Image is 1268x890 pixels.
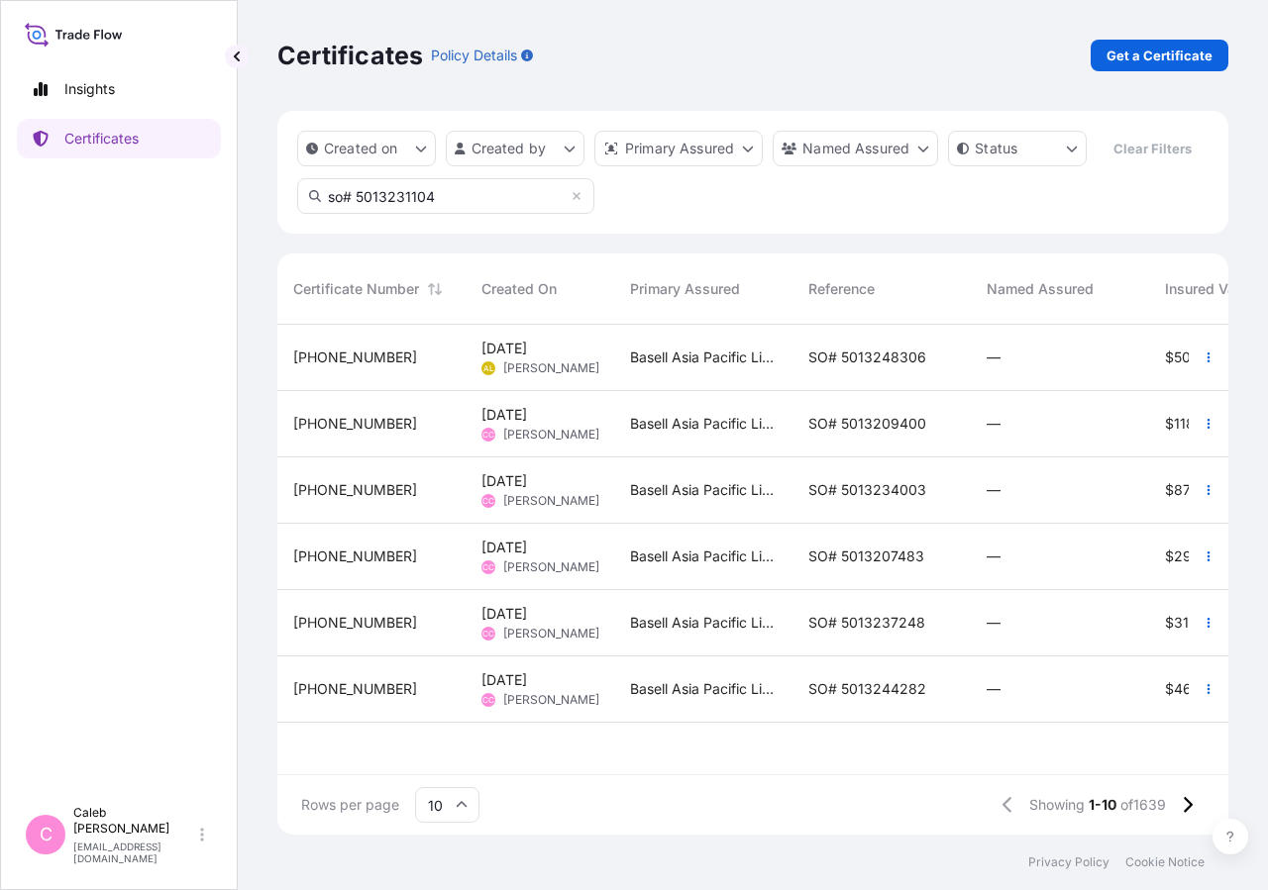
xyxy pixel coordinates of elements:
[1165,483,1174,497] span: $
[293,546,417,566] span: [PHONE_NUMBER]
[1165,350,1174,364] span: $
[1097,133,1208,164] button: Clear Filters
[472,139,547,158] p: Created by
[297,178,594,214] input: Search Certificate or Reference...
[808,546,924,566] span: SO# 5013207483
[277,40,423,71] p: Certificates
[1028,854,1109,870] a: Privacy Policy
[773,131,938,166] button: cargoOwner Filter options
[293,679,417,699] span: [PHONE_NUMBER]
[1174,483,1191,497] span: 87
[446,131,584,166] button: createdBy Filter options
[630,347,777,367] span: Basell Asia Pacific Limited
[64,79,115,99] p: Insights
[808,613,925,633] span: SO# 5013237248
[987,414,1001,434] span: —
[987,613,1001,633] span: —
[630,546,777,566] span: Basell Asia Pacific Limited
[987,546,1001,566] span: —
[17,69,221,109] a: Insights
[423,277,447,301] button: Sort
[503,692,599,708] span: [PERSON_NAME]
[64,129,139,148] p: Certificates
[483,358,494,378] span: AL
[293,347,417,367] span: [PHONE_NUMBER]
[293,279,419,299] span: Certificate Number
[1174,616,1198,630] span: 313
[630,480,777,500] span: Basell Asia Pacific Limited
[431,46,517,65] p: Policy Details
[1120,795,1166,815] span: of 1639
[808,414,926,434] span: SO# 5013209400
[808,679,926,699] span: SO# 5013244282
[1165,417,1174,431] span: $
[1029,795,1085,815] span: Showing
[594,131,763,166] button: distributor Filter options
[482,557,494,577] span: CC
[503,360,599,376] span: [PERSON_NAME]
[975,139,1017,158] p: Status
[481,339,527,358] span: [DATE]
[630,279,740,299] span: Primary Assured
[1165,549,1174,563] span: $
[293,414,417,434] span: [PHONE_NUMBER]
[1174,549,1192,563] span: 29
[1165,682,1174,696] span: $
[40,825,53,844] span: C
[481,279,557,299] span: Created On
[503,559,599,575] span: [PERSON_NAME]
[482,690,494,710] span: CC
[73,805,196,837] p: Caleb [PERSON_NAME]
[1165,616,1174,630] span: $
[1165,279,1255,299] span: Insured Value
[1174,350,1191,364] span: 50
[482,624,494,643] span: CC
[293,480,417,500] span: [PHONE_NUMBER]
[948,131,1087,166] button: certificateStatus Filter options
[482,425,494,445] span: CC
[987,279,1094,299] span: Named Assured
[503,493,599,509] span: [PERSON_NAME]
[1113,139,1192,158] p: Clear Filters
[503,427,599,443] span: [PERSON_NAME]
[1174,682,1192,696] span: 46
[802,139,909,158] p: Named Assured
[808,347,926,367] span: SO# 5013248306
[987,679,1001,699] span: —
[301,795,399,815] span: Rows per page
[481,604,527,624] span: [DATE]
[630,679,777,699] span: Basell Asia Pacific Limited
[481,471,527,491] span: [DATE]
[17,119,221,158] a: Certificates
[1125,854,1205,870] a: Cookie Notice
[630,414,777,434] span: Basell Asia Pacific Limited
[324,139,398,158] p: Created on
[808,480,926,500] span: SO# 5013234003
[481,670,527,690] span: [DATE]
[1091,40,1228,71] a: Get a Certificate
[987,347,1001,367] span: —
[1174,417,1195,431] span: 118
[482,491,494,511] span: CC
[1089,795,1116,815] span: 1-10
[503,626,599,642] span: [PERSON_NAME]
[808,279,875,299] span: Reference
[481,538,527,557] span: [DATE]
[987,480,1001,500] span: —
[481,405,527,425] span: [DATE]
[630,613,777,633] span: Basell Asia Pacific Limited
[625,139,734,158] p: Primary Assured
[1107,46,1213,65] p: Get a Certificate
[73,841,196,864] p: [EMAIL_ADDRESS][DOMAIN_NAME]
[297,131,436,166] button: createdOn Filter options
[293,613,417,633] span: [PHONE_NUMBER]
